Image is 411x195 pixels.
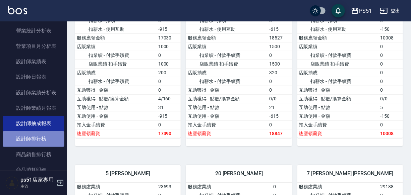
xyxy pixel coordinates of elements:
[157,33,181,42] td: 17030
[268,33,292,42] td: 18527
[157,120,181,129] td: 0
[75,94,157,103] td: 互助獲得 - 點數/換算金額
[186,129,268,138] td: 總應領薪資
[157,129,181,138] td: 17390
[297,68,379,77] td: 店販抽成
[157,25,181,33] td: -915
[297,129,379,138] td: 總應領薪資
[157,94,181,103] td: 4/160
[75,60,157,68] td: 店販業績 扣手續費
[378,25,403,33] td: -150
[157,77,181,86] td: 0
[75,42,157,51] td: 店販業績
[297,120,379,129] td: 扣入金手續費
[378,103,403,112] td: 5
[332,4,345,17] button: save
[75,183,157,191] td: 服務虛業績
[186,77,268,86] td: 扣薪水 - 付款手續費
[3,54,64,69] a: 設計師業績表
[5,176,19,190] img: Person
[268,60,292,68] td: 1500
[186,60,268,68] td: 店販業績 扣手續費
[75,25,157,33] td: 扣薪水 - 使用互助
[3,131,64,147] a: 設計師排行榜
[378,68,403,77] td: 0
[75,51,157,60] td: 扣業績 - 付款手續費
[75,77,157,86] td: 扣薪水 - 付款手續費
[186,33,268,42] td: 服務應領金額
[75,103,157,112] td: 互助使用 - 點數
[378,183,403,191] td: 29188
[20,177,55,183] h5: ps51店家專用
[157,183,181,191] td: 23593
[297,60,379,68] td: 店販業績 扣手續費
[3,162,64,178] a: 商品消耗明細
[186,68,268,77] td: 店販抽成
[268,94,292,103] td: 0/0
[268,103,292,112] td: 21
[297,103,379,112] td: 互助使用 - 點數
[377,5,403,17] button: 登出
[378,60,403,68] td: 0
[75,120,157,129] td: 扣入金手續費
[186,86,268,94] td: 互助獲得 - 金額
[83,170,173,177] span: 5 [PERSON_NAME]
[378,42,403,51] td: 0
[297,183,379,191] td: 服務虛業績
[297,112,379,120] td: 互助使用 - 金額
[297,51,379,60] td: 扣業績 - 付款手續費
[268,68,292,77] td: 320
[186,183,271,191] td: 服務虛業績
[3,85,64,100] a: 設計師業績分析表
[378,129,403,138] td: 10008
[186,103,268,112] td: 互助使用 - 點數
[186,25,268,33] td: 扣薪水 - 使用互助
[297,42,379,51] td: 店販業績
[186,51,268,60] td: 扣業績 - 付款手續費
[157,42,181,51] td: 1000
[157,68,181,77] td: 200
[268,86,292,94] td: 0
[378,94,403,103] td: 0/0
[378,33,403,42] td: 10008
[3,23,64,38] a: 營業統計分析表
[186,94,268,103] td: 互助獲得 - 點數/換算金額
[297,86,379,94] td: 互助獲得 - 金額
[268,77,292,86] td: 0
[348,4,374,18] button: PS51
[8,6,27,14] img: Logo
[75,86,157,94] td: 互助獲得 - 金額
[3,116,64,131] a: 設計師抽成報表
[297,94,379,103] td: 互助獲得 - 點數/換算金額
[297,25,379,33] td: 扣薪水 - 使用互助
[157,60,181,68] td: 1000
[268,25,292,33] td: -615
[378,77,403,86] td: 0
[268,42,292,51] td: 1500
[75,112,157,120] td: 互助使用 - 金額
[194,170,284,177] span: 20 [PERSON_NAME]
[268,51,292,60] td: 0
[20,183,55,189] p: 主管
[378,86,403,94] td: 0
[272,183,292,191] td: 0
[3,69,64,85] a: 設計師日報表
[186,112,268,120] td: 互助使用 - 金額
[157,86,181,94] td: 0
[359,7,372,15] div: PS51
[378,112,403,120] td: -150
[186,42,268,51] td: 店販業績
[3,38,64,54] a: 營業項目月分析表
[186,120,268,129] td: 扣入金手續費
[268,120,292,129] td: 0
[75,129,157,138] td: 總應領薪資
[157,51,181,60] td: 0
[378,51,403,60] td: 0
[75,33,157,42] td: 服務應領金額
[157,112,181,120] td: -915
[297,77,379,86] td: 扣薪水 - 付款手續費
[297,33,379,42] td: 服務應領金額
[378,120,403,129] td: 0
[3,147,64,162] a: 商品銷售排行榜
[268,112,292,120] td: -615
